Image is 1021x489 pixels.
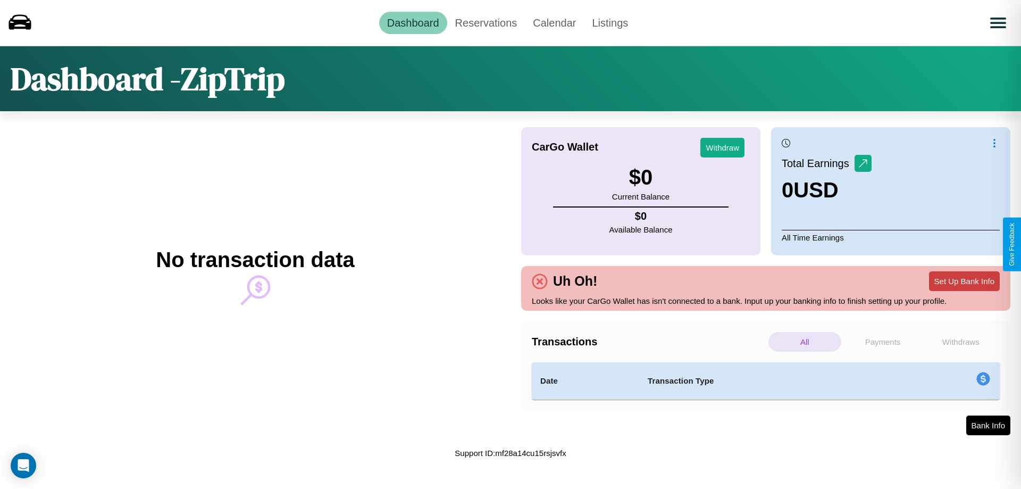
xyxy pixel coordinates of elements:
div: Give Feedback [1008,223,1016,266]
p: Looks like your CarGo Wallet has isn't connected to a bank. Input up your banking info to finish ... [532,294,1000,308]
p: Support ID: mf28a14cu15rsjsvfx [455,446,566,460]
h4: CarGo Wallet [532,141,598,153]
p: All [768,332,841,352]
h1: Dashboard - ZipTrip [11,57,285,101]
a: Dashboard [379,12,447,34]
h2: No transaction data [156,248,354,272]
p: Total Earnings [782,154,855,173]
h4: Uh Oh! [548,273,602,289]
p: All Time Earnings [782,230,1000,245]
p: Withdraws [924,332,997,352]
button: Set Up Bank Info [929,271,1000,291]
h3: 0 USD [782,178,872,202]
table: simple table [532,362,1000,400]
h3: $ 0 [612,165,669,189]
h4: $ 0 [609,210,673,222]
p: Available Balance [609,222,673,237]
button: Open menu [983,8,1013,38]
div: Open Intercom Messenger [11,453,36,478]
h4: Transactions [532,336,766,348]
p: Payments [847,332,919,352]
a: Reservations [447,12,525,34]
a: Listings [584,12,636,34]
h4: Date [540,375,631,387]
button: Withdraw [700,138,744,158]
h4: Transaction Type [648,375,889,387]
p: Current Balance [612,189,669,204]
a: Calendar [525,12,584,34]
button: Bank Info [966,416,1010,435]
